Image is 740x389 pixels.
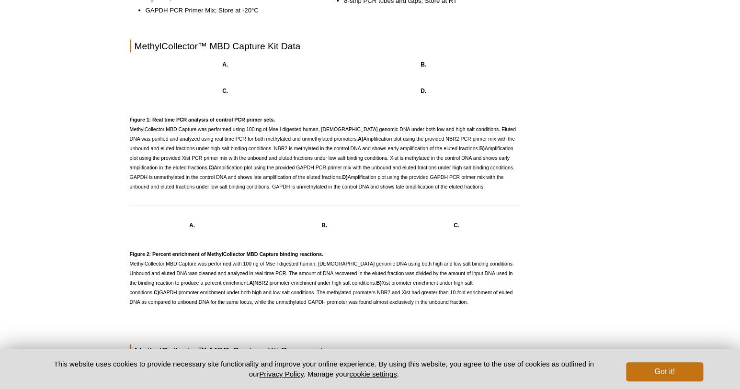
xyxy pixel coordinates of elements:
li: GAPDH PCR Primer Mix; Store at -20°C [146,6,312,15]
span: MethylCollector MBD Capture was performed with 100 ng of Mse I digested human, [DEMOGRAPHIC_DATA]... [130,251,514,305]
strong: B) [479,145,484,151]
h2: MethylCollector™ MBD Capture Kit Documents [130,345,520,357]
strong: A) [358,136,363,142]
strong: C) [154,289,159,295]
strong: D. [421,88,426,94]
strong: D) [342,174,347,180]
strong: C. [222,88,228,94]
strong: B) [376,280,381,286]
strong: B. [421,61,426,68]
strong: Figure 1: Real time PCR analysis of control PCR primer sets. [130,117,275,122]
strong: A. [222,61,228,68]
h2: MethylCollector™ MBD Capture Kit Data [130,40,520,53]
button: Got it! [626,362,703,381]
strong: C. [454,222,459,229]
p: This website uses cookies to provide necessary site functionality and improve your online experie... [37,359,611,379]
button: cookie settings [349,370,397,378]
strong: Figure 2: Percent enrichment of MethylCollector MBD Capture binding reactions. [130,251,323,257]
strong: B. [321,222,327,229]
a: Privacy Policy [259,370,303,378]
strong: A) [249,280,254,286]
span: MethylCollector MBD Capture was performed using 100 ng of Mse I digested human, [DEMOGRAPHIC_DATA... [130,117,516,189]
strong: C) [208,165,214,170]
strong: A. [189,222,195,229]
